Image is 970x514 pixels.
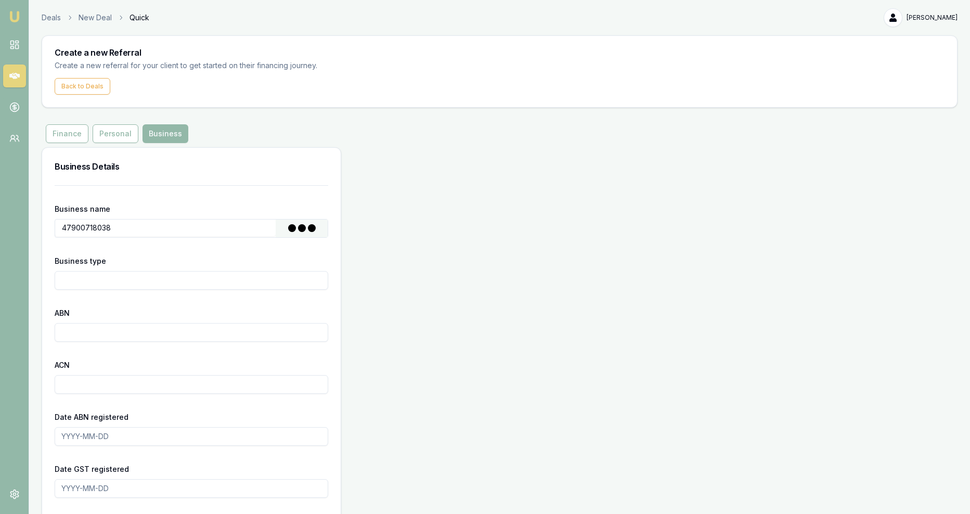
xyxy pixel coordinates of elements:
[55,465,129,473] label: Date GST registered
[130,12,149,23] span: Quick
[55,413,128,421] label: Date ABN registered
[8,10,21,23] img: emu-icon-u.png
[55,256,106,265] label: Business type
[55,60,321,72] p: Create a new referral for your client to get started on their financing journey.
[93,124,138,143] button: Personal
[55,479,328,498] input: YYYY-MM-DD
[42,12,61,23] a: Deals
[55,160,328,173] h3: Business Details
[55,204,110,213] label: Business name
[55,48,945,57] h3: Create a new Referral
[79,12,112,23] a: New Deal
[907,14,958,22] span: [PERSON_NAME]
[55,220,276,236] input: Enter business name
[55,78,110,95] button: Back to Deals
[46,124,88,143] button: Finance
[55,361,70,369] label: ACN
[143,124,188,143] button: Business
[55,309,70,317] label: ABN
[55,427,328,446] input: YYYY-MM-DD
[42,12,149,23] nav: breadcrumb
